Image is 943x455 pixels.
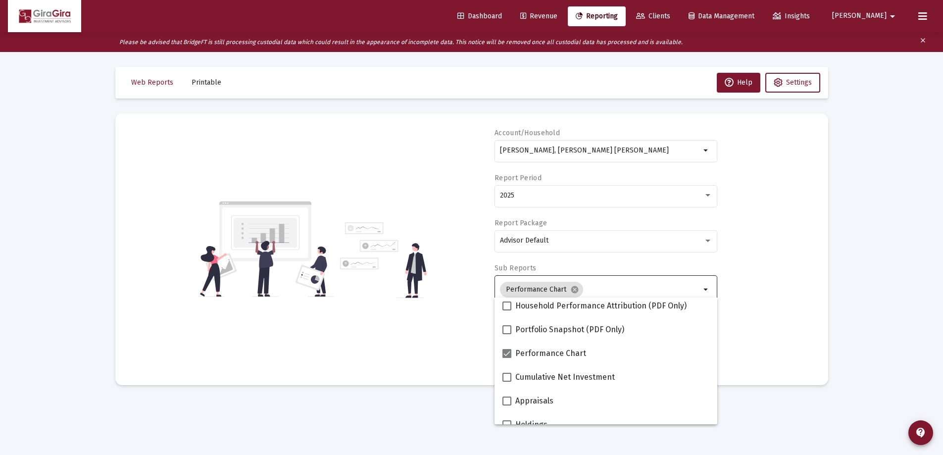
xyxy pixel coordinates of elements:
img: reporting-alt [340,222,427,298]
span: Reporting [576,12,618,20]
span: Data Management [689,12,754,20]
a: Clients [628,6,678,26]
span: Holdings [515,419,547,431]
span: Portfolio Snapshot (PDF Only) [515,324,624,336]
i: Please be advised that BridgeFT is still processing custodial data which could result in the appe... [119,39,683,46]
button: Web Reports [123,73,181,93]
a: Revenue [512,6,565,26]
label: Sub Reports [495,264,536,272]
span: Dashboard [457,12,502,20]
span: Insights [773,12,810,20]
span: Cumulative Net Investment [515,371,615,383]
mat-icon: clear [919,35,927,50]
label: Report Period [495,174,542,182]
input: Search or select an account or household [500,147,700,154]
a: Data Management [681,6,762,26]
label: Account/Household [495,129,560,137]
mat-icon: arrow_drop_down [700,145,712,156]
mat-icon: arrow_drop_down [887,6,898,26]
mat-icon: contact_support [915,427,927,439]
span: 2025 [500,191,514,200]
button: Settings [765,73,820,93]
span: Performance Chart [515,348,586,359]
span: Printable [192,78,221,87]
a: Dashboard [449,6,510,26]
span: Household Performance Attribution (PDF Only) [515,300,687,312]
span: Help [725,78,752,87]
span: Web Reports [131,78,173,87]
a: Insights [765,6,818,26]
span: Revenue [520,12,557,20]
img: Dashboard [15,6,74,26]
mat-chip-list: Selection [500,280,700,300]
span: Advisor Default [500,236,548,245]
span: [PERSON_NAME] [832,12,887,20]
mat-chip: Performance Chart [500,282,583,298]
mat-icon: cancel [570,285,579,294]
mat-icon: arrow_drop_down [700,284,712,296]
span: Appraisals [515,395,553,407]
button: Printable [184,73,229,93]
img: reporting [198,200,334,298]
a: Reporting [568,6,626,26]
button: Help [717,73,760,93]
span: Clients [636,12,670,20]
label: Report Package [495,219,547,227]
span: Settings [786,78,812,87]
button: [PERSON_NAME] [820,6,910,26]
